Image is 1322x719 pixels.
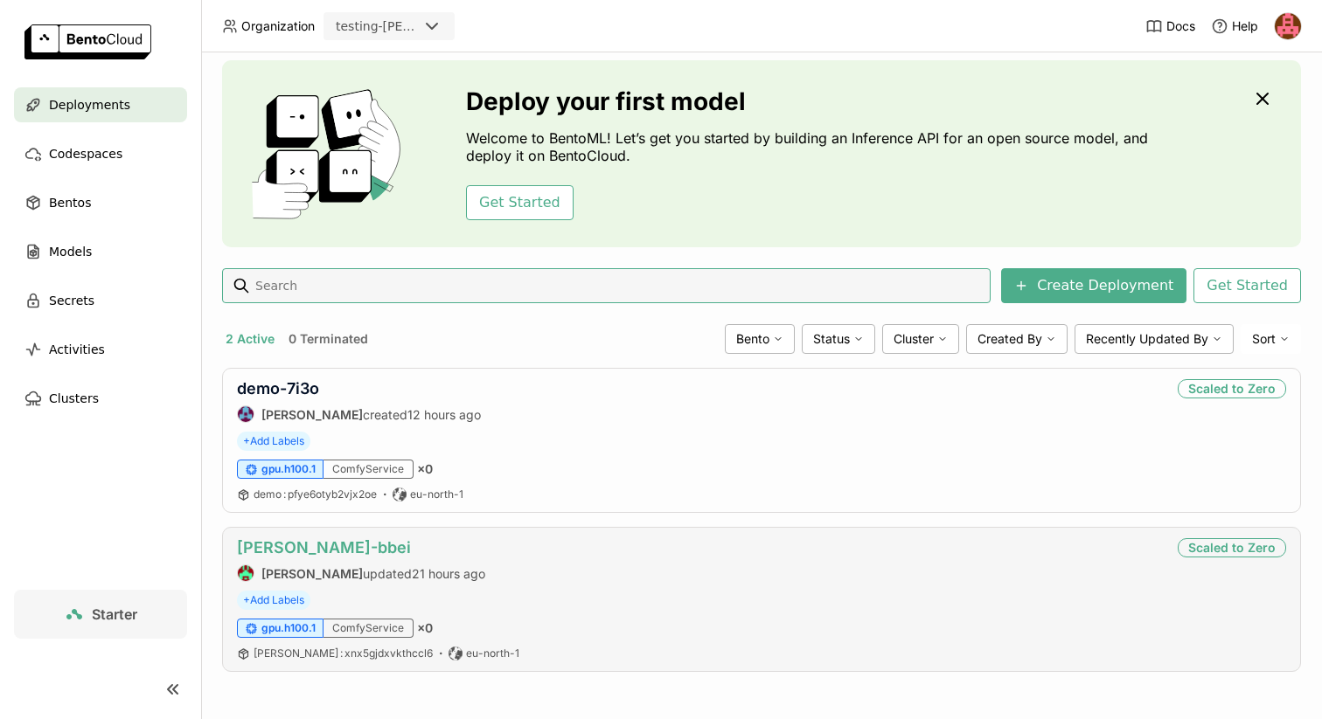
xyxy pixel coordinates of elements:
[340,646,343,660] span: :
[813,331,850,347] span: Status
[241,18,315,34] span: Organization
[736,331,769,347] span: Bento
[49,388,99,409] span: Clusters
[882,324,959,354] div: Cluster
[894,331,934,347] span: Cluster
[261,462,316,476] span: gpu.h100.1
[978,331,1042,347] span: Created By
[237,591,310,610] span: +Add Labels
[410,487,463,501] span: eu-north-1
[466,646,519,660] span: eu-north-1
[14,283,187,318] a: Secrets
[14,590,187,639] a: Starter
[49,192,91,213] span: Bentos
[1211,17,1258,35] div: Help
[49,241,92,262] span: Models
[14,332,187,367] a: Activities
[466,129,1157,164] p: Welcome to BentoML! Let’s get you started by building an Inference API for an open source model, ...
[14,185,187,220] a: Bentos
[1178,538,1286,557] div: Scaled to Zero
[1232,18,1258,34] span: Help
[24,24,151,59] img: logo
[14,136,187,171] a: Codespaces
[283,487,286,501] span: :
[238,406,254,422] img: Jiang
[237,405,481,423] div: created
[466,185,574,220] button: Get Started
[254,487,377,501] a: demo:pfye6otyb2vjx2oe
[261,566,363,581] strong: [PERSON_NAME]
[254,272,984,300] input: Search
[725,324,795,354] div: Bento
[1178,379,1286,398] div: Scaled to Zero
[285,328,372,350] button: 0 Terminated
[1275,13,1301,39] img: Muhammad Arslan
[802,324,875,354] div: Status
[92,605,137,623] span: Starter
[1001,268,1186,303] button: Create Deployment
[412,566,485,581] span: 21 hours ago
[14,234,187,269] a: Models
[336,17,418,35] div: testing-[PERSON_NAME]
[261,407,363,422] strong: [PERSON_NAME]
[261,621,316,635] span: gpu.h100.1
[237,379,319,398] a: demo-7i3o
[324,460,414,479] div: ComfyService
[1145,17,1195,35] a: Docs
[254,646,433,660] span: [PERSON_NAME] xnx5gjdxvkthccl6
[49,94,130,115] span: Deployments
[222,328,278,350] button: 2 Active
[420,18,421,36] input: Selected testing-fleek.
[1241,324,1301,354] div: Sort
[238,565,254,581] img: Bhavay Bhushan
[966,324,1068,354] div: Created By
[1193,268,1301,303] button: Get Started
[49,143,122,164] span: Codespaces
[407,407,481,422] span: 12 hours ago
[254,646,433,660] a: [PERSON_NAME]:xnx5gjdxvkthccl6
[1075,324,1234,354] div: Recently Updated By
[237,564,485,582] div: updated
[236,88,424,219] img: cover onboarding
[466,87,1157,115] h3: Deploy your first model
[417,461,433,477] span: × 0
[1166,18,1195,34] span: Docs
[49,290,94,311] span: Secrets
[14,381,187,416] a: Clusters
[237,432,310,451] span: +Add Labels
[324,619,414,638] div: ComfyService
[237,538,411,557] a: [PERSON_NAME]-bbei
[49,339,105,360] span: Activities
[1086,331,1208,347] span: Recently Updated By
[254,487,377,501] span: demo pfye6otyb2vjx2oe
[1252,331,1276,347] span: Sort
[14,87,187,122] a: Deployments
[417,620,433,636] span: × 0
